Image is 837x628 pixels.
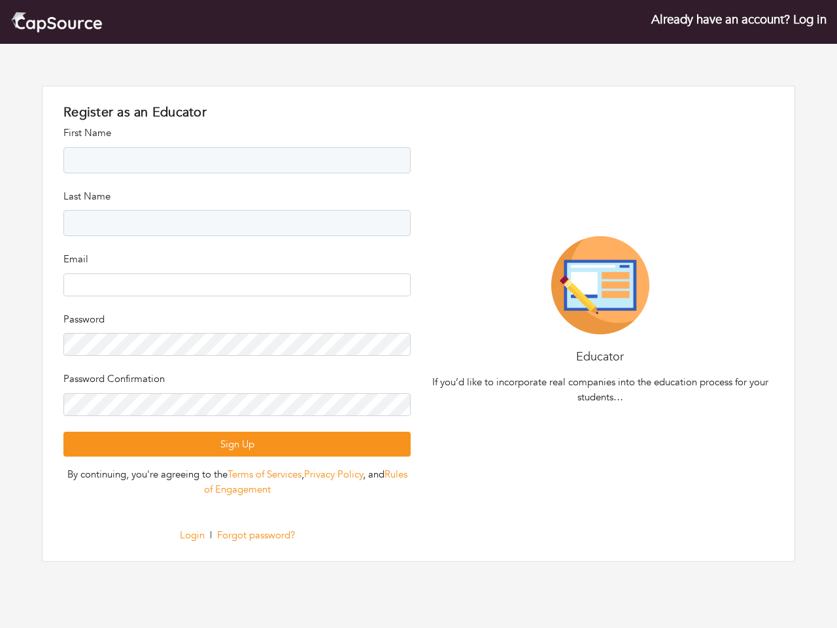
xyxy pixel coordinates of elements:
[180,529,205,542] a: Login
[217,529,295,542] a: Forgot password?
[63,312,411,327] p: Password
[63,105,411,120] h1: Register as an Educator
[210,529,212,542] span: |
[63,467,411,497] div: By continuing, you're agreeing to the , , and
[63,372,411,387] p: Password Confirmation
[651,11,827,28] a: Already have an account? Log in
[426,375,774,404] p: If you’d like to incorporate real companies into the education process for your students…
[204,468,407,496] a: Rules of Engagement
[63,252,411,267] p: Email
[304,468,363,481] a: Privacy Policy
[63,432,411,457] button: Sign Up
[426,350,774,364] h4: Educator
[228,468,301,481] a: Terms of Services
[63,189,411,204] p: Last Name
[551,236,649,334] img: Educator-Icon-31d5a1e457ca3f5474c6b92ab10a5d5101c9f8fbafba7b88091835f1a8db102f.png
[10,10,103,33] img: cap_logo.png
[63,126,411,141] p: First Name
